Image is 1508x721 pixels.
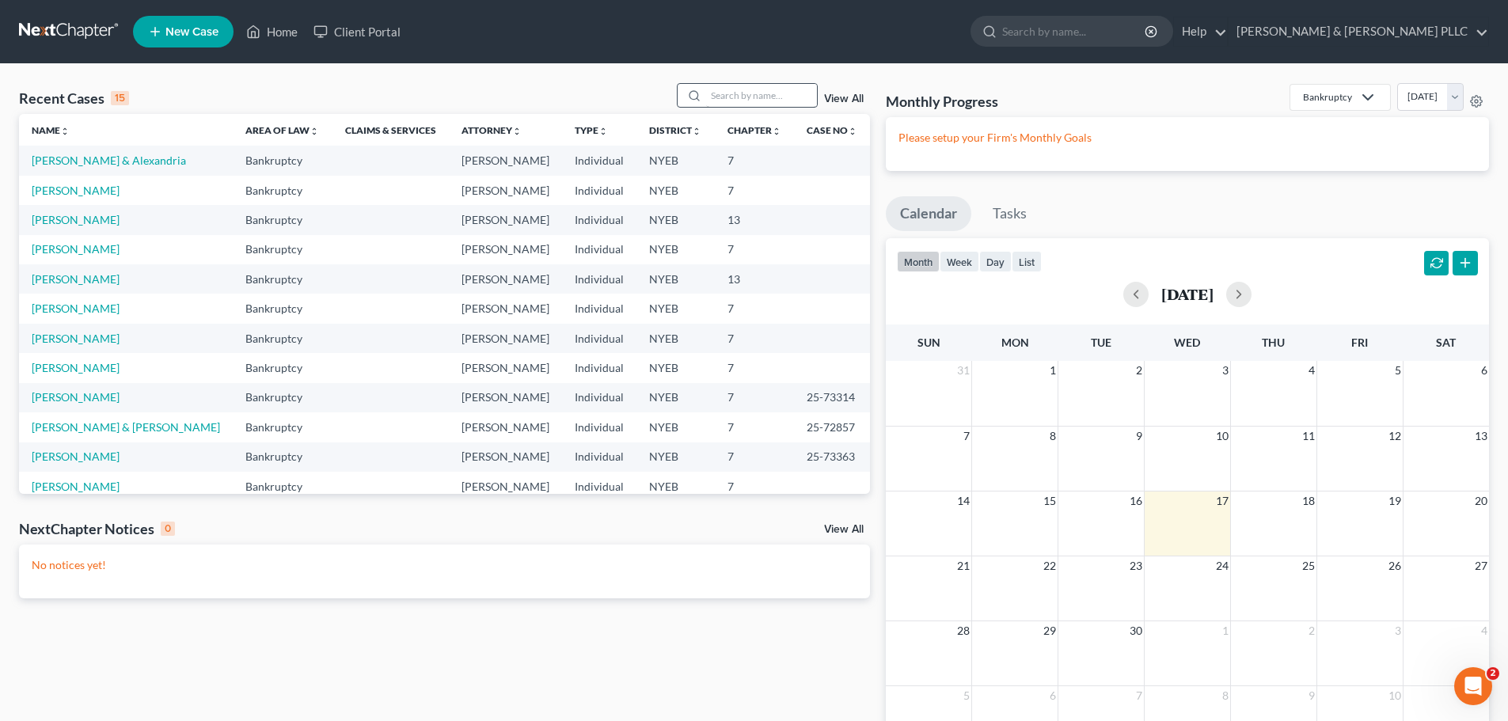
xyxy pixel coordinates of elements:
span: 13 [1473,427,1489,446]
span: 28 [955,621,971,640]
td: 25-72857 [794,412,870,442]
td: Bankruptcy [233,442,332,472]
span: Mon [1001,336,1029,349]
span: 31 [955,361,971,380]
i: unfold_more [310,127,319,136]
td: Individual [562,205,636,234]
i: unfold_more [772,127,781,136]
a: Attorneyunfold_more [462,124,522,136]
td: [PERSON_NAME] [449,472,562,501]
td: 25-73363 [794,442,870,472]
iframe: Intercom live chat [1454,667,1492,705]
td: 25-73314 [794,383,870,412]
td: Bankruptcy [233,412,332,442]
a: Calendar [886,196,971,231]
span: 18 [1301,491,1316,510]
td: [PERSON_NAME] [449,442,562,472]
a: [PERSON_NAME] & [PERSON_NAME] PLLC [1229,17,1488,46]
td: 7 [715,353,794,382]
span: 9 [1134,427,1144,446]
td: Individual [562,146,636,175]
i: unfold_more [60,127,70,136]
button: month [897,251,940,272]
span: 4 [1307,361,1316,380]
span: 6 [1480,361,1489,380]
div: 0 [161,522,175,536]
div: Recent Cases [19,89,129,108]
div: 15 [111,91,129,105]
span: 10 [1387,686,1403,705]
td: Individual [562,264,636,294]
td: Bankruptcy [233,383,332,412]
i: unfold_more [848,127,857,136]
p: No notices yet! [32,557,857,573]
a: [PERSON_NAME] [32,302,120,315]
td: NYEB [636,146,714,175]
td: 7 [715,235,794,264]
span: 27 [1473,556,1489,575]
span: 15 [1042,491,1058,510]
td: [PERSON_NAME] [449,176,562,205]
i: unfold_more [598,127,608,136]
span: 10 [1214,427,1230,446]
td: 7 [715,442,794,472]
td: Bankruptcy [233,146,332,175]
span: 29 [1042,621,1058,640]
span: 3 [1393,621,1403,640]
span: 26 [1387,556,1403,575]
td: Bankruptcy [233,205,332,234]
span: Wed [1174,336,1200,349]
span: 6 [1048,686,1058,705]
span: 1 [1048,361,1058,380]
td: Individual [562,235,636,264]
td: Individual [562,176,636,205]
td: Bankruptcy [233,472,332,501]
td: 13 [715,264,794,294]
td: 7 [715,383,794,412]
span: 22 [1042,556,1058,575]
td: Bankruptcy [233,176,332,205]
span: 17 [1214,491,1230,510]
td: Individual [562,383,636,412]
a: Area of Lawunfold_more [245,124,319,136]
a: Client Portal [306,17,408,46]
span: 8 [1048,427,1058,446]
a: Typeunfold_more [575,124,608,136]
td: Bankruptcy [233,324,332,353]
a: [PERSON_NAME] [32,480,120,493]
span: 19 [1387,491,1403,510]
td: Bankruptcy [233,235,332,264]
td: Individual [562,294,636,323]
td: [PERSON_NAME] [449,383,562,412]
td: [PERSON_NAME] [449,324,562,353]
td: 7 [715,294,794,323]
td: NYEB [636,264,714,294]
a: [PERSON_NAME] [32,184,120,197]
span: 16 [1128,491,1144,510]
td: [PERSON_NAME] [449,412,562,442]
span: 7 [962,427,971,446]
span: Sun [917,336,940,349]
span: New Case [165,26,218,38]
a: Home [238,17,306,46]
span: 5 [1393,361,1403,380]
td: [PERSON_NAME] [449,264,562,294]
span: Sat [1436,336,1456,349]
span: 2 [1307,621,1316,640]
td: NYEB [636,442,714,472]
td: Bankruptcy [233,353,332,382]
td: 7 [715,324,794,353]
p: Please setup your Firm's Monthly Goals [898,130,1476,146]
span: 1 [1221,621,1230,640]
td: Individual [562,472,636,501]
a: Case Nounfold_more [807,124,857,136]
h2: [DATE] [1161,286,1214,302]
span: Tue [1091,336,1111,349]
button: week [940,251,979,272]
td: NYEB [636,294,714,323]
a: [PERSON_NAME] [32,390,120,404]
td: [PERSON_NAME] [449,146,562,175]
span: 5 [962,686,971,705]
td: Bankruptcy [233,264,332,294]
span: 25 [1301,556,1316,575]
